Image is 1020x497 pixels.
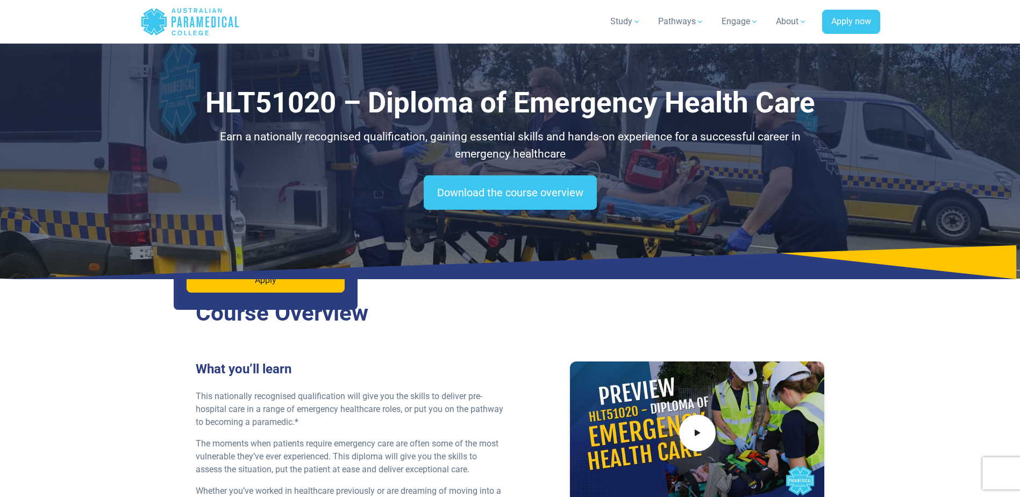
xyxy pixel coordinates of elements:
p: Earn a nationally recognised qualification, gaining essential skills and hands-on experience for ... [196,129,825,162]
h1: HLT51020 – Diploma of Emergency Health Care [196,86,825,120]
p: The moments when patients require emergency care are often some of the most vulnerable they’ve ev... [196,437,504,476]
h3: What you’ll learn [196,361,504,377]
p: This nationally recognised qualification will give you the skills to deliver pre-hospital care in... [196,390,504,429]
a: Pathways [652,6,711,37]
h2: Course Overview [196,300,825,327]
a: Apply now [822,10,880,34]
a: Study [604,6,647,37]
a: Australian Paramedical College [140,4,240,39]
a: Download the course overview [424,175,597,210]
a: About [769,6,814,37]
a: Engage [715,6,765,37]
